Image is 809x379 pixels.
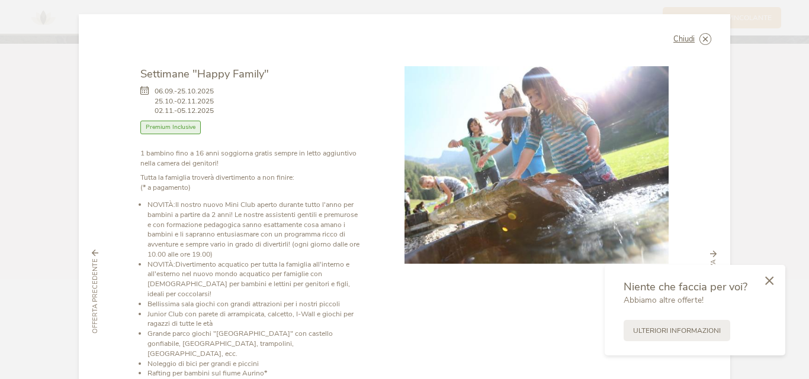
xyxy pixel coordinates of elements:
[624,279,747,294] span: Niente che faccia per voi?
[140,173,294,182] b: Tutta la famiglia troverà divertimento a non finire:
[147,260,175,269] b: NOVITÀ:
[140,148,362,169] p: 1 bambino fino a 16 anni soggiorna gratis sempre in letto aggiuntivo nella camera dei genitori!
[155,86,214,116] span: 06.09.-25.10.2025 25.10.-02.11.2025 02.11.-05.12.2025
[624,320,730,341] a: Ulteriori informazioni
[140,121,201,134] span: Premium Inclusive
[140,173,362,193] p: (* a pagamento)
[633,326,721,336] span: Ulteriori informazioni
[147,200,175,209] b: NOVITÀ:
[91,258,100,333] span: Offerta precedente
[147,260,362,299] li: Divertimento acquatico per tutta la famiglia all'interno e all'esterno nel nuovo mondo acquatico ...
[709,260,718,332] span: Offerta successiva
[624,294,704,306] span: Abbiamo altre offerte!
[147,200,362,260] li: Il nostro nuovo Mini Club aperto durante tutto l'anno per bambini a partire da 2 anni! Le nostre ...
[673,35,695,43] span: Chiudi
[404,66,669,264] img: Settimane "Happy Family"
[140,66,269,81] span: Settimane "Happy Family"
